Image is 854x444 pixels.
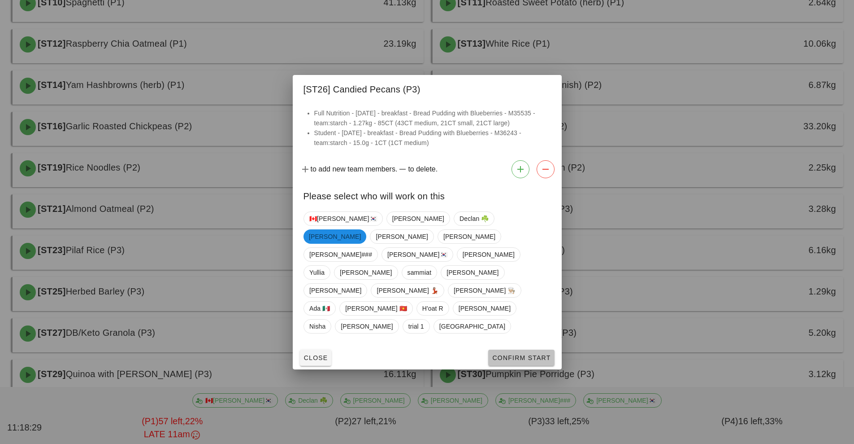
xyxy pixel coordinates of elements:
[309,248,372,261] span: [PERSON_NAME]###
[407,266,431,279] span: sammiat
[488,350,554,366] button: Confirm Start
[309,212,377,225] span: 🇨🇦[PERSON_NAME]🇰🇷
[309,284,361,297] span: [PERSON_NAME]
[309,320,325,333] span: Nisha
[453,284,515,297] span: [PERSON_NAME] 👨🏼‍🍳
[309,266,325,279] span: Yullia
[340,266,392,279] span: [PERSON_NAME]
[309,302,330,315] span: Ada 🇲🇽
[408,320,424,333] span: trial 1
[309,229,361,244] span: [PERSON_NAME]
[447,266,499,279] span: [PERSON_NAME]
[462,248,514,261] span: [PERSON_NAME]
[293,182,562,208] div: Please select who will work on this
[458,302,510,315] span: [PERSON_NAME]
[293,157,562,182] div: to add new team members. to delete.
[341,320,393,333] span: [PERSON_NAME]
[345,302,407,315] span: [PERSON_NAME] 🇻🇳
[492,354,551,361] span: Confirm Start
[293,75,562,101] div: [ST26] Candied Pecans (P3)
[314,108,551,128] li: Full Nutrition - [DATE] - breakfast - Bread Pudding with Blueberries - M35535 - team:starch - 1.2...
[387,248,447,261] span: [PERSON_NAME]🇰🇷
[422,302,443,315] span: H'oat R
[303,354,328,361] span: Close
[443,230,495,243] span: [PERSON_NAME]
[300,350,332,366] button: Close
[460,212,489,225] span: Declan ☘️
[439,320,505,333] span: [GEOGRAPHIC_DATA]
[376,230,428,243] span: [PERSON_NAME]
[392,212,444,225] span: [PERSON_NAME]
[377,284,438,297] span: [PERSON_NAME] 💃🏽
[314,128,551,148] li: Student - [DATE] - breakfast - Bread Pudding with Blueberries - M36243 - team:starch - 15.0g - 1C...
